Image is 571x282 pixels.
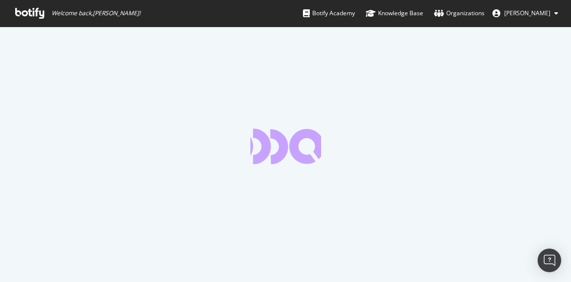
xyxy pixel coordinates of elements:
[366,8,423,18] div: Knowledge Base
[250,129,321,164] div: animation
[538,249,561,272] div: Open Intercom Messenger
[52,9,140,17] span: Welcome back, [PERSON_NAME] !
[504,9,550,17] span: Bikash Behera
[303,8,355,18] div: Botify Academy
[434,8,485,18] div: Organizations
[485,5,566,21] button: [PERSON_NAME]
